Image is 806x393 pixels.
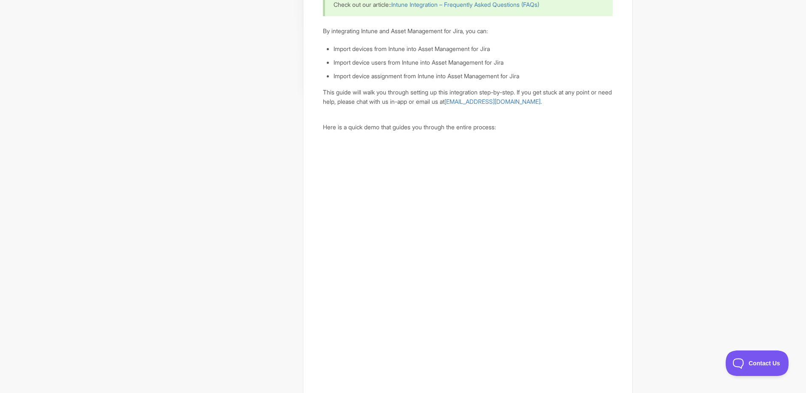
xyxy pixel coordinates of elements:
[334,58,612,67] li: Import device users from Intune into Asset Management for Jira
[334,71,612,81] li: Import device assignment from Intune into Asset Management for Jira
[726,350,789,376] iframe: Toggle Customer Support
[323,88,612,106] p: This guide will walk you through setting up this integration step-by-step. If you get stuck at an...
[323,122,612,132] p: Here is a quick demo that guides you through the entire process:
[444,98,540,105] a: [EMAIL_ADDRESS][DOMAIN_NAME]
[391,1,539,8] a: Intune Integration – Frequently Asked Questions (FAQs)
[334,44,612,54] li: Import devices from Intune into Asset Management for Jira
[323,26,612,36] p: By integrating Intune and Asset Management for Jira, you can:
